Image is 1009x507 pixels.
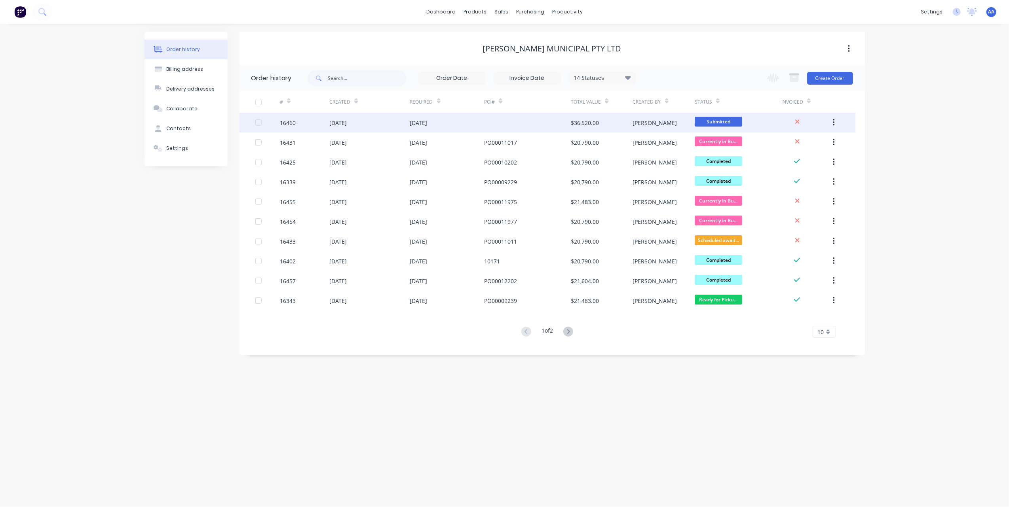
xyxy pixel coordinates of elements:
[280,98,283,106] div: #
[280,257,296,265] div: 16402
[329,297,347,305] div: [DATE]
[410,297,428,305] div: [DATE]
[329,257,347,265] div: [DATE]
[571,257,599,265] div: $20,790.00
[166,46,200,53] div: Order history
[460,6,490,18] div: products
[494,72,561,84] input: Invoice Date
[695,255,742,265] span: Completed
[695,216,742,225] span: Currently in Bu...
[548,6,587,18] div: productivity
[695,91,781,113] div: Status
[410,237,428,246] div: [DATE]
[633,158,677,166] div: [PERSON_NAME]
[14,6,26,18] img: Factory
[280,277,296,285] div: 16457
[917,6,946,18] div: settings
[542,326,553,338] div: 1 of 2
[571,237,599,246] div: $20,790.00
[484,98,495,106] div: PO #
[329,277,347,285] div: [DATE]
[280,218,296,226] div: 16454
[280,178,296,186] div: 16339
[329,138,347,147] div: [DATE]
[695,275,742,285] span: Completed
[633,91,695,113] div: Created By
[695,176,742,186] span: Completed
[280,198,296,206] div: 16455
[571,198,599,206] div: $21,483.00
[571,218,599,226] div: $20,790.00
[571,91,633,113] div: Total Value
[569,74,636,82] div: 14 Statuses
[484,91,571,113] div: PO #
[410,178,428,186] div: [DATE]
[166,105,198,112] div: Collaborate
[571,158,599,166] div: $20,790.00
[329,91,410,113] div: Created
[329,198,347,206] div: [DATE]
[144,59,228,79] button: Billing address
[695,117,742,127] span: Submitted
[419,72,485,84] input: Order Date
[695,295,742,305] span: Ready for Picku...
[251,74,292,83] div: Order history
[695,136,742,146] span: Currently in Bu...
[633,119,677,127] div: [PERSON_NAME]
[484,257,500,265] div: 10171
[571,98,601,106] div: Total Value
[144,119,228,138] button: Contacts
[410,277,428,285] div: [DATE]
[280,158,296,166] div: 16425
[633,277,677,285] div: [PERSON_NAME]
[781,98,803,106] div: Invoiced
[329,178,347,186] div: [DATE]
[633,218,677,226] div: [PERSON_NAME]
[484,277,517,285] div: PO00012202
[484,138,517,147] div: PO00011017
[571,178,599,186] div: $20,790.00
[410,91,485,113] div: Required
[329,237,347,246] div: [DATE]
[410,119,428,127] div: [DATE]
[633,178,677,186] div: [PERSON_NAME]
[410,257,428,265] div: [DATE]
[144,138,228,158] button: Settings
[484,178,517,186] div: PO00009229
[695,235,742,245] span: Scheduled await...
[280,91,329,113] div: #
[280,138,296,147] div: 16431
[144,40,228,59] button: Order history
[484,237,517,246] div: PO00011011
[483,44,621,53] div: [PERSON_NAME] Municipal Pty Ltd
[695,98,712,106] div: Status
[633,98,661,106] div: Created By
[633,138,677,147] div: [PERSON_NAME]
[329,218,347,226] div: [DATE]
[484,198,517,206] div: PO00011975
[484,297,517,305] div: PO00009239
[280,297,296,305] div: 16343
[695,156,742,166] span: Completed
[988,8,995,15] span: AA
[280,237,296,246] div: 16433
[818,328,824,336] span: 10
[695,196,742,206] span: Currently in Bu...
[422,6,460,18] a: dashboard
[633,257,677,265] div: [PERSON_NAME]
[807,72,853,85] button: Create Order
[571,138,599,147] div: $20,790.00
[166,145,188,152] div: Settings
[571,297,599,305] div: $21,483.00
[144,99,228,119] button: Collaborate
[329,158,347,166] div: [DATE]
[144,79,228,99] button: Delivery addresses
[781,91,831,113] div: Invoiced
[571,119,599,127] div: $36,520.00
[410,98,433,106] div: Required
[328,70,407,86] input: Search...
[166,66,203,73] div: Billing address
[410,218,428,226] div: [DATE]
[280,119,296,127] div: 16460
[166,125,191,132] div: Contacts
